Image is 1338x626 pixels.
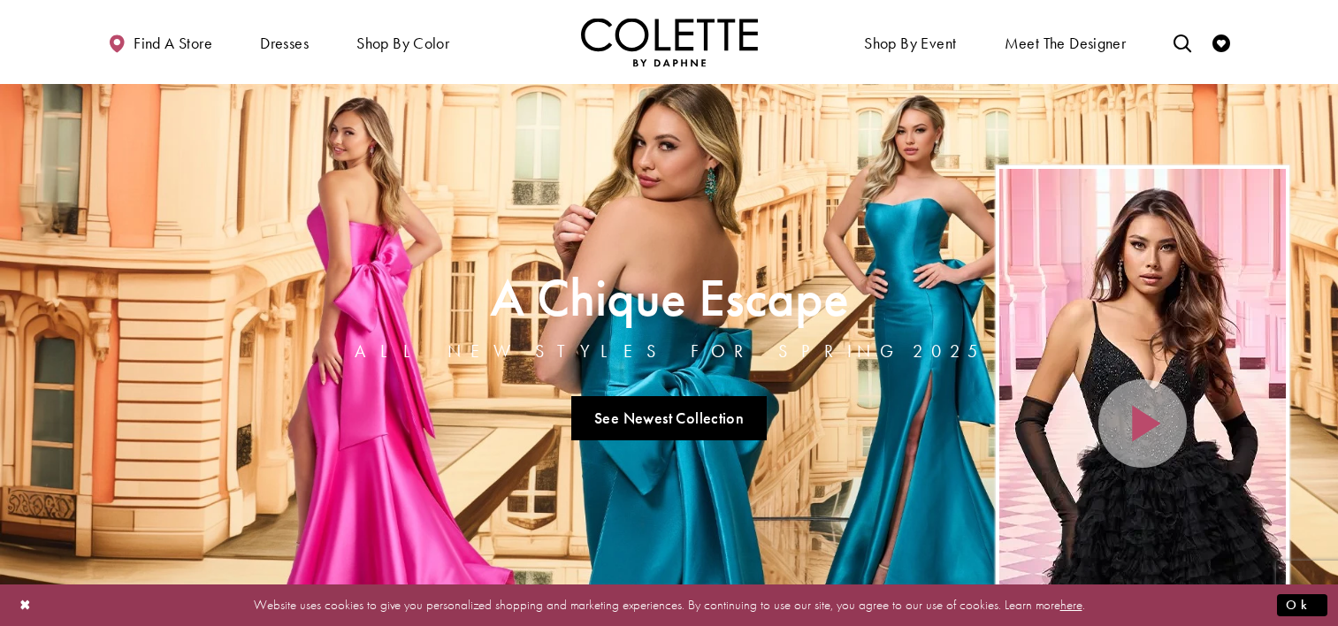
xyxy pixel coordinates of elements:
a: here [1060,596,1082,614]
button: Submit Dialog [1277,594,1327,616]
ul: Slider Links [349,389,990,447]
button: Close Dialog [11,590,41,621]
p: Website uses cookies to give you personalized shopping and marketing experiences. By continuing t... [127,593,1211,617]
a: See Newest Collection A Chique Escape All New Styles For Spring 2025 [571,396,768,440]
